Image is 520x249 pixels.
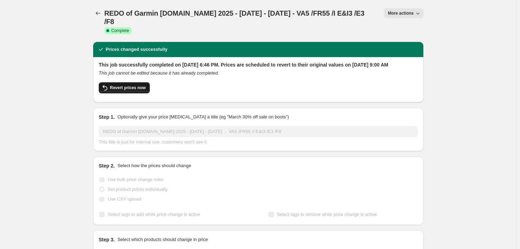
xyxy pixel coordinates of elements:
span: Revert prices now [110,85,146,91]
p: Select which products should change in price [117,236,208,243]
span: Use CSV upload [108,196,141,202]
h2: Step 2. [99,162,115,169]
span: Set product prices individually [108,187,168,192]
h2: Step 3. [99,236,115,243]
button: Price change jobs [93,8,103,18]
span: Select tags to add while price change is active [108,212,200,217]
span: Complete [111,28,129,33]
span: More actions [388,10,414,16]
i: This job cannot be edited because it has already completed. [99,70,219,76]
h2: Step 1. [99,114,115,120]
span: Use bulk price change rules [108,177,163,182]
span: REDO of Garmin [DOMAIN_NAME] 2025 - [DATE] - [DATE] - VA5 /FR55 /I E&I3 /E3 /F8 [104,9,364,25]
h2: This job successfully completed on [DATE] 6:46 PM. Prices are scheduled to revert to their origin... [99,61,418,68]
span: This title is just for internal use, customers won't see it [99,139,206,145]
p: Optionally give your price [MEDICAL_DATA] a title (eg "March 30% off sale on boots") [117,114,289,120]
input: 30% off holiday sale [99,126,418,137]
button: More actions [384,8,423,18]
span: Select tags to remove while price change is active [277,212,377,217]
h2: Prices changed successfully [106,46,168,53]
p: Select how the prices should change [117,162,191,169]
button: Revert prices now [99,82,150,93]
